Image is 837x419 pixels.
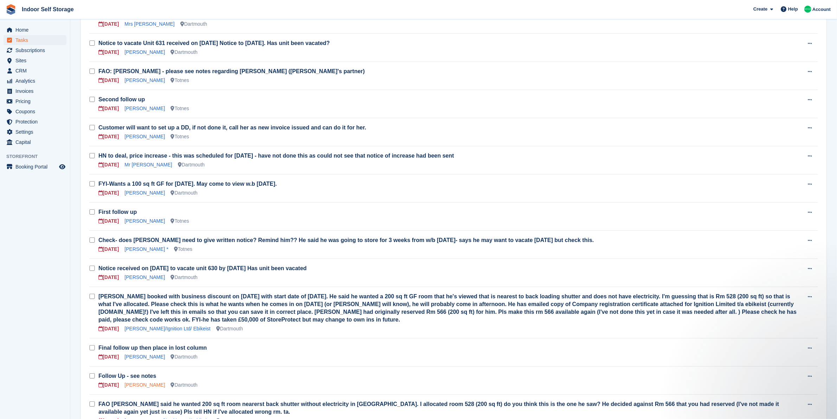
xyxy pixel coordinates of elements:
div: [DATE] [98,217,119,225]
a: FAO [PERSON_NAME] said he wanted 200 sq ft room nearerst back shutter without electricity in [GEO... [98,401,779,415]
div: Dartmouth [171,49,198,56]
a: menu [4,96,66,106]
div: Dartmouth [171,189,198,197]
a: Indoor Self Storage [19,4,77,15]
div: [DATE] [98,105,119,112]
a: [PERSON_NAME] [124,218,165,224]
div: Dartmouth [171,381,198,389]
a: First follow up [98,209,137,215]
div: Dartmouth [171,353,198,361]
a: Follow Up - see notes [98,373,156,379]
div: Totnes [174,246,192,253]
div: [DATE] [98,246,119,253]
a: Mrs [PERSON_NAME] [124,21,174,27]
img: stora-icon-8386f47178a22dfd0bd8f6a31ec36ba5ce8667c1dd55bd0f319d3a0aa187defe.svg [6,4,16,15]
a: FAO: [PERSON_NAME] - please see notes regarding [PERSON_NAME] ([PERSON_NAME]'s partner) [98,68,365,74]
div: Totnes [171,105,189,112]
div: [DATE] [98,161,119,169]
a: menu [4,66,66,76]
a: menu [4,25,66,35]
div: [DATE] [98,381,119,389]
a: Second follow up [98,96,145,102]
span: Home [15,25,58,35]
div: Dartmouth [178,161,205,169]
a: Final follow up then place in lost column [98,345,207,351]
span: Booking Portal [15,162,58,172]
a: [PERSON_NAME] [124,77,165,83]
a: Mr [PERSON_NAME] [124,162,172,167]
a: [PERSON_NAME] [124,134,165,139]
a: menu [4,137,66,147]
div: Totnes [171,217,189,225]
a: menu [4,107,66,116]
a: [PERSON_NAME] booked with business discount on [DATE] with start date of [DATE]. He said he wante... [98,293,797,323]
a: [PERSON_NAME] [124,382,165,388]
div: [DATE] [98,20,119,28]
img: Helen Nicholls [804,6,811,13]
div: [DATE] [98,133,119,140]
a: [PERSON_NAME] [124,354,165,360]
a: [PERSON_NAME] * [124,246,168,252]
div: [DATE] [98,325,119,332]
a: menu [4,76,66,86]
a: [PERSON_NAME] [124,106,165,111]
span: Protection [15,117,58,127]
a: [PERSON_NAME]/Ignition Ltd/ Ebikeist [124,326,210,331]
a: menu [4,162,66,172]
a: [PERSON_NAME] [124,190,165,196]
span: Create [753,6,767,13]
span: Tasks [15,35,58,45]
div: [DATE] [98,77,119,84]
a: Customer will want to set up a DD, if not done it, call her as new invoice issued and can do it f... [98,125,366,131]
div: [DATE] [98,189,119,197]
span: Subscriptions [15,45,58,55]
a: Check- does [PERSON_NAME] need to give written notice? Remind him?? He said he was going to store... [98,237,594,243]
span: Sites [15,56,58,65]
a: Notice to vacate Unit 631 received on [DATE] Notice to [DATE]. Has unit been vacated? [98,40,330,46]
a: HN to deal, price increase - this was scheduled for [DATE] - have not done this as could not see ... [98,153,454,159]
div: [DATE] [98,353,119,361]
a: menu [4,45,66,55]
span: Capital [15,137,58,147]
a: Notice received on [DATE] to vacate unit 630 by [DATE] Has unit been vacated [98,265,307,271]
a: menu [4,117,66,127]
a: [PERSON_NAME] [124,274,165,280]
span: Invoices [15,86,58,96]
span: Help [788,6,798,13]
div: Totnes [171,133,189,140]
span: Account [812,6,831,13]
a: FYI-Wants a 100 sq ft GF for [DATE]. May come to view w.b [DATE]. [98,181,277,187]
div: Dartmouth [171,274,198,281]
a: menu [4,56,66,65]
div: [DATE] [98,49,119,56]
span: Analytics [15,76,58,86]
a: menu [4,86,66,96]
span: CRM [15,66,58,76]
div: [DATE] [98,274,119,281]
div: Dartmouth [216,325,243,332]
div: Totnes [171,77,189,84]
span: Storefront [6,153,70,160]
a: [PERSON_NAME] [124,49,165,55]
span: Coupons [15,107,58,116]
a: menu [4,127,66,137]
a: Preview store [58,163,66,171]
a: menu [4,35,66,45]
span: Settings [15,127,58,137]
span: Pricing [15,96,58,106]
div: Dartmouth [180,20,207,28]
